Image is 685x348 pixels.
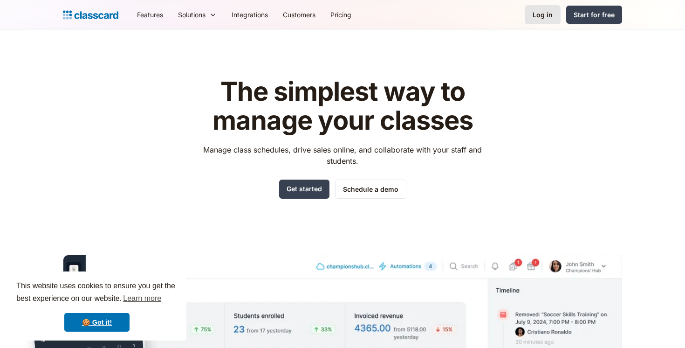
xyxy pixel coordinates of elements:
span: This website uses cookies to ensure you get the best experience on our website. [16,280,178,306]
p: Manage class schedules, drive sales online, and collaborate with your staff and students. [195,144,491,167]
a: Schedule a demo [335,180,406,199]
a: dismiss cookie message [64,313,130,332]
div: Solutions [171,4,224,25]
a: Customers [275,4,323,25]
a: Features [130,4,171,25]
a: Get started [279,180,329,199]
a: home [63,8,118,21]
div: Start for free [574,10,615,20]
a: Start for free [566,6,622,24]
a: Pricing [323,4,359,25]
div: Log in [533,10,553,20]
a: Log in [525,5,561,24]
a: Integrations [224,4,275,25]
div: cookieconsent [7,271,186,341]
h1: The simplest way to manage your classes [195,77,491,135]
a: learn more about cookies [122,292,163,306]
div: Solutions [178,10,205,20]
